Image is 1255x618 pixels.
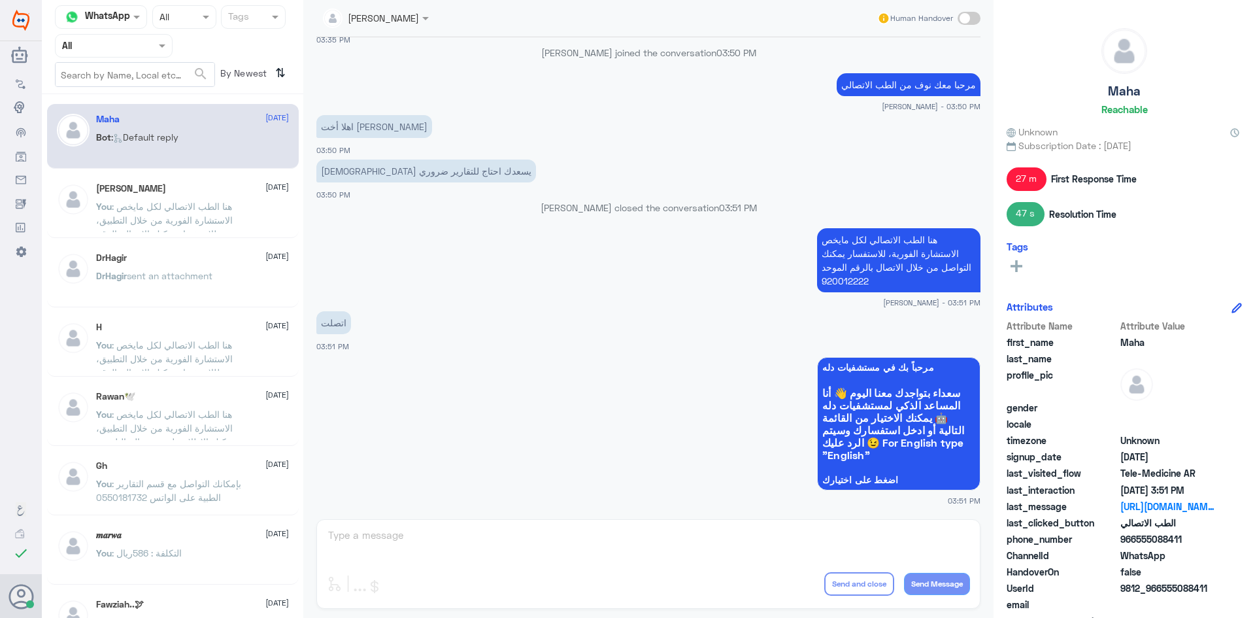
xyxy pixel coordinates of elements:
[265,250,289,262] span: [DATE]
[96,391,135,402] h5: Rawan🕊️
[904,573,970,595] button: Send Message
[948,495,980,506] span: 03:51 PM
[1007,598,1118,611] span: email
[57,322,90,354] img: defaultAdmin.png
[1007,581,1118,595] span: UserId
[8,584,33,609] button: Avatar
[96,322,102,333] h5: H
[1120,598,1215,611] span: null
[57,252,90,285] img: defaultAdmin.png
[1120,516,1215,530] span: الطب الاتصالي
[719,202,757,213] span: 03:51 PM
[62,7,82,27] img: whatsapp.png
[1120,319,1215,333] span: Attribute Value
[316,190,350,199] span: 03:50 PM
[265,597,289,609] span: [DATE]
[1120,450,1215,464] span: 2025-09-16T12:01:19.506Z
[193,66,209,82] span: search
[13,545,29,561] i: check
[226,9,249,26] div: Tags
[1108,84,1141,99] h5: Maha
[265,320,289,332] span: [DATE]
[316,115,432,138] p: 28/9/2025, 3:50 PM
[316,342,349,351] span: 03:51 PM
[96,339,233,392] span: : هنا الطب الاتصالي لكل مايخص الاستشارة الفورية من خلال التطبيق، لللاستفسار يمكنك الاتصال بالرقم ...
[1007,202,1045,226] span: 47 s
[1007,352,1118,366] span: last_name
[316,35,350,44] span: 03:35 PM
[316,146,350,154] span: 03:50 PM
[1007,125,1058,139] span: Unknown
[1120,549,1215,562] span: 2
[1120,368,1153,401] img: defaultAdmin.png
[1007,516,1118,530] span: last_clicked_button
[96,478,241,503] span: : بإمكانك التواصل مع قسم التقارير الطبية على الواتس 0550181732
[96,252,127,264] h5: DrHagir
[1120,500,1215,513] a: [URL][DOMAIN_NAME]
[890,12,953,24] span: Human Handover
[96,409,112,420] span: You
[1007,301,1053,313] h6: Attributes
[1007,532,1118,546] span: phone_number
[265,112,289,124] span: [DATE]
[316,201,980,215] p: [PERSON_NAME] closed the conversation
[1007,565,1118,579] span: HandoverOn
[57,391,90,424] img: defaultAdmin.png
[824,572,894,596] button: Send and close
[96,201,233,253] span: : هنا الطب الاتصالي لكل مايخص الاستشارة الفورية من خلال التطبيق، للاستفسار يمكنك الاتصال بالرقم ا...
[96,547,112,558] span: You
[1007,401,1118,415] span: gender
[1120,434,1215,447] span: Unknown
[817,228,980,292] p: 28/9/2025, 3:51 PM
[1007,549,1118,562] span: ChannelId
[1007,319,1118,333] span: Attribute Name
[96,201,112,212] span: You
[316,311,351,334] p: 28/9/2025, 3:51 PM
[56,63,214,86] input: Search by Name, Local etc…
[1120,466,1215,480] span: Tele-Medicine AR
[316,160,536,182] p: 28/9/2025, 3:50 PM
[57,114,90,146] img: defaultAdmin.png
[822,386,975,461] span: سعداء بتواجدك معنا اليوم 👋 أنا المساعد الذكي لمستشفيات دله 🤖 يمكنك الاختيار من القائمة التالية أو...
[1007,434,1118,447] span: timezone
[716,47,756,58] span: 03:50 PM
[1120,532,1215,546] span: 966555088411
[1120,483,1215,497] span: 2025-09-28T12:51:39.3379471Z
[57,460,90,493] img: defaultAdmin.png
[1120,335,1215,349] span: Maha
[275,62,286,84] i: ⇅
[882,101,980,112] span: [PERSON_NAME] - 03:50 PM
[96,183,166,194] h5: Zainab Hassan
[215,62,270,88] span: By Newest
[96,530,122,541] h5: 𝒎𝒂𝒓𝒘𝒂
[96,460,107,472] h5: Gh
[96,599,144,610] h5: Fawziah..🕊
[1007,417,1118,431] span: locale
[1007,167,1046,191] span: 27 m
[1007,450,1118,464] span: signup_date
[1007,241,1028,252] h6: Tags
[837,73,980,96] p: 28/9/2025, 3:50 PM
[1007,466,1118,480] span: last_visited_flow
[1120,417,1215,431] span: null
[96,270,127,281] span: DrHagir
[265,389,289,401] span: [DATE]
[1007,483,1118,497] span: last_interaction
[57,530,90,562] img: defaultAdmin.png
[12,10,29,31] img: Widebot Logo
[265,528,289,540] span: [DATE]
[316,46,980,60] p: [PERSON_NAME] joined the conversation
[1120,581,1215,595] span: 9812_966555088411
[57,183,90,216] img: defaultAdmin.png
[96,409,235,461] span: : هنا الطب الاتصالي لكل مايخص الاستشارة الفورية من خلال التطبيق، يمكنك الإطلاع على نتيجة التحاليل...
[96,114,120,125] h5: Maha
[112,547,182,558] span: : التكلفة : 586ريال
[1007,368,1118,398] span: profile_pic
[1120,565,1215,579] span: false
[96,131,111,143] span: Bot
[1007,139,1242,152] span: Subscription Date : [DATE]
[822,362,975,373] span: مرحباً بك في مستشفيات دله
[265,458,289,470] span: [DATE]
[1051,172,1137,186] span: First Response Time
[265,181,289,193] span: [DATE]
